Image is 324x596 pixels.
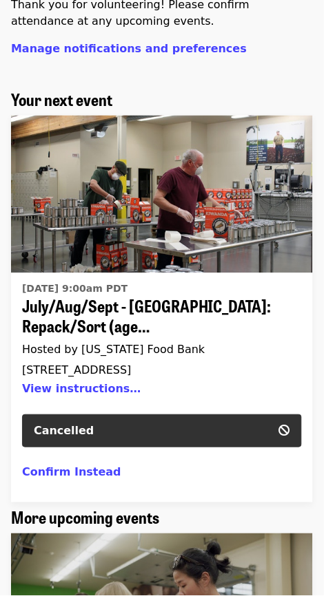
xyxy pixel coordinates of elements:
button: Cancelled [22,415,302,448]
span: Hosted by [US_STATE] Food Bank [22,343,205,356]
img: July/Aug/Sept - Portland: Repack/Sort (age 16+) [11,116,313,273]
a: July/Aug/Sept - Portland: Repack/Sort (age 16+) [22,279,302,404]
span: July/Aug/Sept - [GEOGRAPHIC_DATA]: Repack/Sort (age [DEMOGRAPHIC_DATA]+) [22,297,302,337]
span: Your next event [11,87,112,111]
button: View instructions… [22,383,302,396]
i: ban icon [279,425,290,438]
a: Manage notifications and preferences [11,42,247,55]
div: [STREET_ADDRESS] [22,364,302,377]
time: [DATE] 9:00am PDT [22,282,128,297]
button: Confirm Instead [22,465,121,481]
span: Cancelled [34,425,94,438]
span: More upcoming events [11,506,159,530]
